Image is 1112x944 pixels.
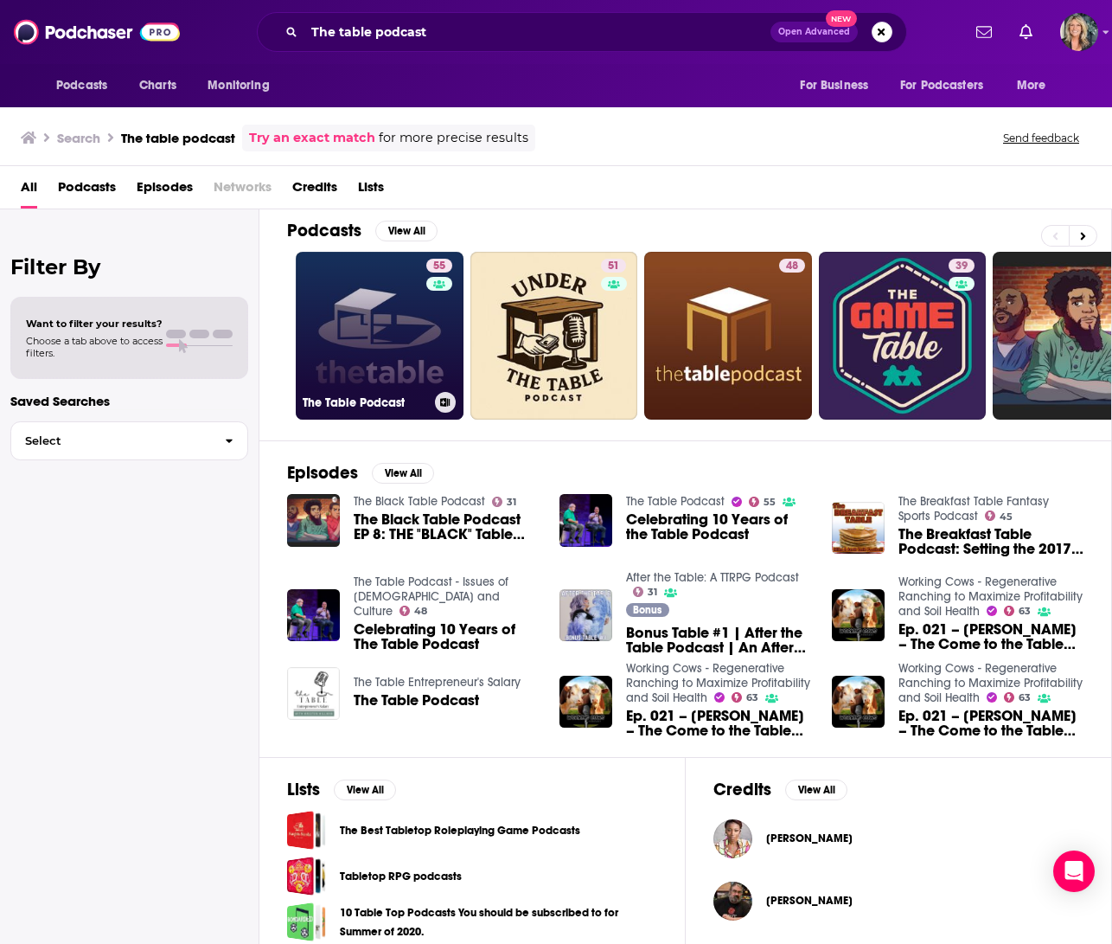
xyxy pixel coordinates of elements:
[287,902,326,941] a: 10 Table Top Podcasts You should be subscribed to for Summer of 2020.
[354,575,508,619] a: The Table Podcast - Issues of God and Culture
[1005,69,1068,102] button: open menu
[898,661,1083,705] a: Working Cows - Regenerative Ranching to Maximize Profitability and Soil Health
[21,173,37,209] a: All
[354,494,485,509] a: The Black Table Podcast
[633,587,658,597] a: 31
[340,903,657,941] a: 10 Table Top Podcasts You should be subscribed to for Summer of 2020.
[257,12,907,52] div: Search podcasts, credits, & more...
[732,692,759,703] a: 63
[832,676,885,729] a: Ep. 021 – Sean McCoy – The Come to the Table Podcast
[375,221,438,241] button: View All
[898,709,1083,738] span: Ep. 021 – [PERSON_NAME] – The Come to the Table Podcast
[287,811,326,850] span: The Best Tabletop Roleplaying Game Podcasts
[287,462,358,484] h2: Episodes
[779,259,805,273] a: 48
[372,463,434,484] button: View All
[426,259,452,273] a: 55
[296,252,463,420] a: 55The Table Podcast
[832,502,885,555] img: The Breakfast Table Podcast: Setting the 2017 Fantasy Table (8/4/2017)
[559,589,612,642] a: Bonus Table #1 | After the Table Podcast | An After the Table Bonus Episode
[304,18,770,46] input: Search podcasts, credits, & more...
[287,779,396,800] a: ListsView All
[340,867,462,886] a: Tabletop RPG podcasts
[608,258,619,275] span: 51
[633,605,661,615] span: Bonus
[778,28,850,36] span: Open Advanced
[379,128,528,148] span: for more precise results
[1017,74,1046,98] span: More
[287,857,326,896] a: Tabletop RPG podcasts
[786,258,798,275] span: 48
[14,16,180,48] img: Podchaser - Follow, Share and Rate Podcasts
[713,882,752,921] img: Moe Tousignant
[770,22,858,42] button: Open AdvancedNew
[287,220,438,241] a: PodcastsView All
[644,252,812,420] a: 48
[713,819,752,858] img: Ekemini Uwan
[626,626,811,655] a: Bonus Table #1 | After the Table Podcast | An After the Table Bonus Episode
[26,318,163,330] span: Want to filter your results?
[303,395,428,410] h3: The Table Podcast
[287,667,340,720] img: The Table Podcast
[800,74,868,98] span: For Business
[713,779,847,800] a: CreditsView All
[358,173,384,209] a: Lists
[826,10,857,27] span: New
[1000,513,1013,521] span: 45
[137,173,193,209] a: Episodes
[601,259,626,273] a: 51
[1019,607,1031,615] span: 63
[287,589,340,642] img: Celebrating 10 Years of The Table Podcast
[354,693,479,708] a: The Table Podcast
[287,494,340,547] img: The Black Table Podcast EP 8: THE "BLACK" Table Podcast
[26,335,163,359] span: Choose a tab above to access filters.
[208,74,269,98] span: Monitoring
[766,894,853,908] a: Moe Tousignant
[340,821,580,840] a: The Best Tabletop Roleplaying Game Podcasts
[56,74,107,98] span: Podcasts
[1053,851,1095,892] div: Open Intercom Messenger
[1060,13,1098,51] button: Show profile menu
[898,527,1083,556] a: The Breakfast Table Podcast: Setting the 2017 Fantasy Table (8/4/2017)
[58,173,116,209] a: Podcasts
[287,779,320,800] h2: Lists
[470,252,638,420] a: 51
[626,709,811,738] span: Ep. 021 – [PERSON_NAME] – The Come to the Table Podcast
[1004,606,1032,616] a: 63
[898,622,1083,652] a: Ep. 021 – Sean McCoy – The Come to the Table Podcast
[354,675,521,690] a: The Table Entrepreneur's Salary
[1060,13,1098,51] img: User Profile
[889,69,1008,102] button: open menu
[11,435,211,446] span: Select
[121,130,235,146] h3: The table podcast
[334,780,396,800] button: View All
[507,498,516,506] span: 31
[626,512,811,542] a: Celebrating 10 Years of the Table Podcast
[626,709,811,738] a: Ep. 021 – Sean McCoy – The Come to the Table Podcast
[764,498,776,506] span: 55
[766,832,853,845] a: Ekemini Uwan
[414,607,427,615] span: 48
[969,17,999,47] a: Show notifications dropdown
[10,421,248,460] button: Select
[785,780,847,800] button: View All
[559,494,612,547] img: Celebrating 10 Years of the Table Podcast
[287,462,434,484] a: EpisodesView All
[898,575,1083,619] a: Working Cows - Regenerative Ranching to Maximize Profitability and Soil Health
[648,588,657,596] span: 31
[10,254,248,279] h2: Filter By
[832,589,885,642] img: Ep. 021 – Sean McCoy – The Come to the Table Podcast
[713,811,1083,866] button: Ekemini UwanEkemini Uwan
[713,779,771,800] h2: Credits
[898,494,1049,523] a: The Breakfast Table Fantasy Sports Podcast
[898,622,1083,652] span: Ep. 021 – [PERSON_NAME] – The Come to the Table Podcast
